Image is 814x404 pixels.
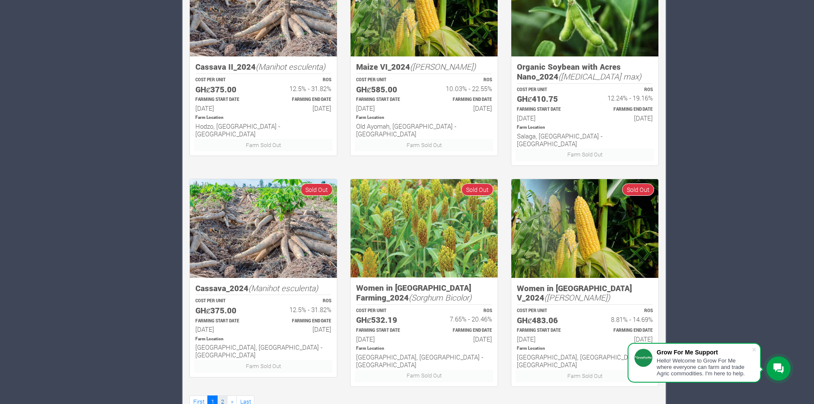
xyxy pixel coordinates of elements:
p: ROS [593,87,653,93]
h6: [DATE] [356,335,416,343]
p: ROS [593,308,653,314]
p: COST PER UNIT [356,77,416,83]
p: Estimated Farming Start Date [195,97,256,103]
p: Location of Farm [356,345,492,352]
img: growforme image [511,179,658,278]
h6: [GEOGRAPHIC_DATA], [GEOGRAPHIC_DATA] - [GEOGRAPHIC_DATA] [356,353,492,369]
h6: [DATE] [593,335,653,343]
i: ([PERSON_NAME]) [544,292,610,303]
p: Estimated Farming Start Date [356,97,416,103]
p: Location of Farm [517,124,653,131]
p: COST PER UNIT [517,87,577,93]
h5: GHȼ585.00 [356,85,416,94]
p: Estimated Farming End Date [593,106,653,113]
i: ([MEDICAL_DATA] max) [558,71,641,82]
div: Hello! Welcome to Grow For Me where everyone can farm and trade Agric commodities. I'm here to help. [657,357,752,377]
p: COST PER UNIT [195,77,256,83]
span: Sold Out [301,183,333,196]
h5: GHȼ375.00 [195,85,256,94]
p: Estimated Farming End Date [271,318,331,324]
h6: [DATE] [593,114,653,122]
h5: Organic Soybean with Acres Nano_2024 [517,62,653,81]
h5: GHȼ483.06 [517,316,577,325]
h6: [DATE] [517,335,577,343]
h6: Old Ayomah, [GEOGRAPHIC_DATA] - [GEOGRAPHIC_DATA] [356,122,492,138]
p: COST PER UNIT [195,298,256,304]
div: Grow For Me Support [657,349,752,356]
p: Location of Farm [195,336,331,342]
h6: Salaga, [GEOGRAPHIC_DATA] - [GEOGRAPHIC_DATA] [517,132,653,147]
p: ROS [271,298,331,304]
h6: [DATE] [271,325,331,333]
p: Estimated Farming End Date [432,97,492,103]
h6: 7.65% - 20.46% [432,315,492,323]
p: ROS [432,77,492,83]
span: Sold Out [461,183,493,196]
i: (Manihot esculenta) [248,283,318,293]
h6: 10.03% - 22.55% [432,85,492,92]
h5: GHȼ532.19 [356,315,416,325]
h6: 12.24% - 19.16% [593,94,653,102]
i: (Sorghum Bicolor) [409,292,472,303]
p: Estimated Farming Start Date [517,327,577,334]
h5: GHȼ410.75 [517,94,577,104]
h6: 12.5% - 31.82% [271,85,331,92]
h6: [GEOGRAPHIC_DATA], [GEOGRAPHIC_DATA] - [GEOGRAPHIC_DATA] [195,343,331,359]
img: growforme image [190,179,337,278]
h6: [DATE] [356,104,416,112]
h6: [DATE] [195,104,256,112]
h6: [DATE] [432,335,492,343]
p: Estimated Farming Start Date [517,106,577,113]
h5: Cassava_2024 [195,283,331,293]
h6: [GEOGRAPHIC_DATA], [GEOGRAPHIC_DATA] - [GEOGRAPHIC_DATA] [517,353,653,369]
h6: 8.81% - 14.69% [593,316,653,323]
h6: [DATE] [271,104,331,112]
p: ROS [271,77,331,83]
h5: Cassava II_2024 [195,62,331,72]
h6: [DATE] [195,325,256,333]
i: ([PERSON_NAME]) [410,61,476,72]
p: Location of Farm [517,345,653,352]
p: Estimated Farming End Date [432,327,492,334]
p: ROS [432,308,492,314]
span: Sold Out [622,183,654,196]
p: Location of Farm [195,115,331,121]
h6: [DATE] [432,104,492,112]
h6: Hodzo, [GEOGRAPHIC_DATA] - [GEOGRAPHIC_DATA] [195,122,331,138]
p: Location of Farm [356,115,492,121]
h6: [DATE] [517,114,577,122]
h5: Women in [GEOGRAPHIC_DATA] V_2024 [517,283,653,303]
h5: GHȼ375.00 [195,306,256,316]
h6: 12.5% - 31.82% [271,306,331,313]
p: Estimated Farming Start Date [195,318,256,324]
p: COST PER UNIT [356,308,416,314]
img: growforme image [351,179,498,277]
h5: Maize VI_2024 [356,62,492,72]
p: Estimated Farming End Date [593,327,653,334]
p: Estimated Farming End Date [271,97,331,103]
p: Estimated Farming Start Date [356,327,416,334]
h5: Women in [GEOGRAPHIC_DATA] Farming_2024 [356,283,492,302]
i: (Manihot esculenta) [256,61,325,72]
p: COST PER UNIT [517,308,577,314]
